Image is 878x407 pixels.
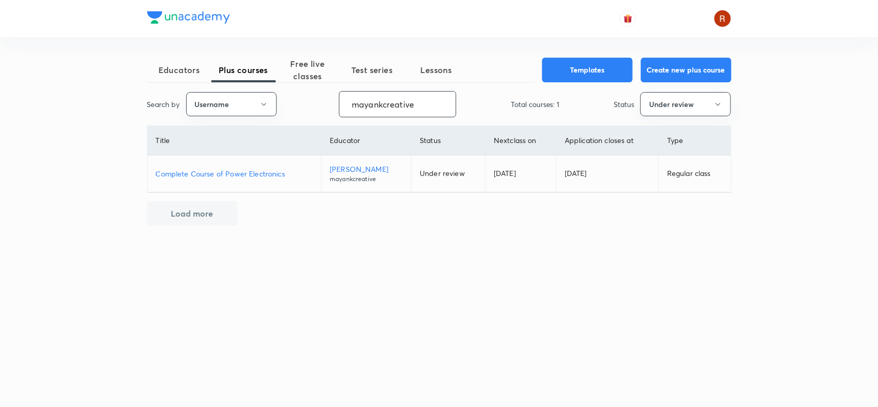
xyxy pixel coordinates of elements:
th: Application closes at [556,126,658,155]
button: Templates [542,58,633,82]
p: Total courses: 1 [511,99,560,110]
img: Company Logo [147,11,230,24]
th: Educator [321,126,411,155]
a: Company Logo [147,11,230,26]
td: Under review [411,155,486,192]
th: Title [148,126,321,155]
span: Plus courses [211,64,276,76]
button: Username [186,92,277,116]
td: [DATE] [486,155,557,192]
img: avatar [623,14,633,23]
button: avatar [620,10,636,27]
button: Create new plus course [641,58,731,82]
a: [PERSON_NAME]mayankcreative [330,164,403,184]
th: Type [659,126,731,155]
input: Search... [339,91,456,117]
img: Rupsha chowdhury [714,10,731,27]
p: [PERSON_NAME] [330,164,403,174]
th: Status [411,126,486,155]
button: Load more [147,201,238,226]
button: Under review [640,92,731,116]
p: Search by [147,99,180,110]
td: [DATE] [556,155,658,192]
a: Complete Course of Power Electronics [156,168,313,179]
p: Status [614,99,634,110]
span: Test series [340,64,404,76]
th: Next class on [486,126,557,155]
span: Educators [147,64,211,76]
span: Lessons [404,64,469,76]
td: Regular class [659,155,731,192]
span: Free live classes [276,58,340,82]
p: mayankcreative [330,174,403,184]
